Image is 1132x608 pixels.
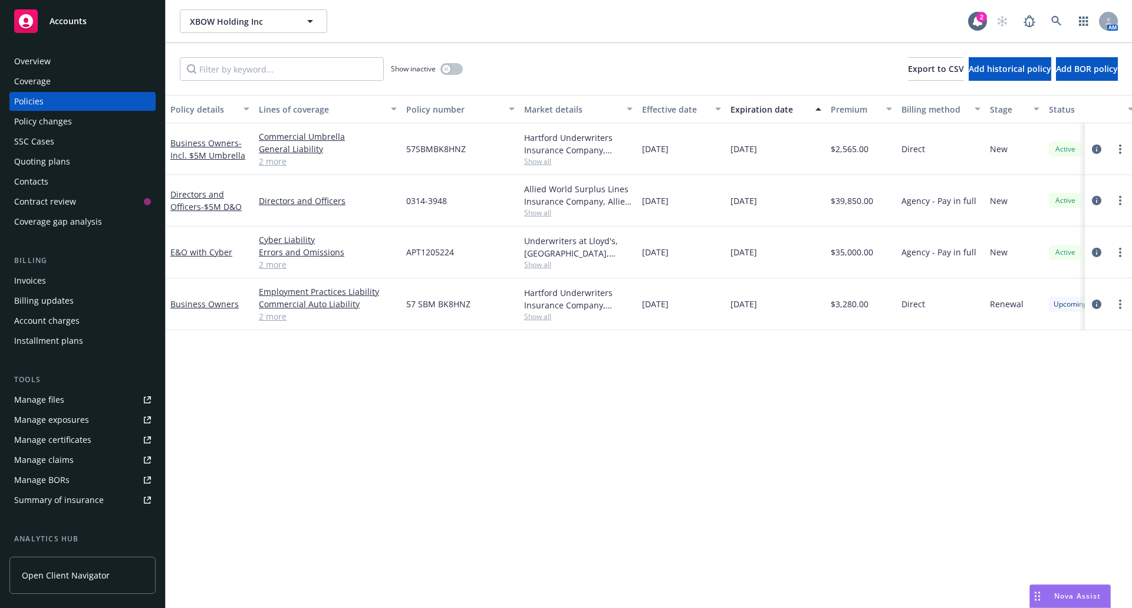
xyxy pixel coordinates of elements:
div: Hartford Underwriters Insurance Company, Hartford Insurance Group [524,287,633,311]
div: Stage [990,103,1026,116]
span: - Incl. $5M Umbrella [170,137,245,161]
span: Active [1054,247,1077,258]
span: [DATE] [730,246,757,258]
div: Allied World Surplus Lines Insurance Company, Allied World Assurance Company (AWAC), Socius Insur... [524,183,633,208]
a: Coverage [9,72,156,91]
div: Contacts [14,172,48,191]
a: Errors and Omissions [259,246,397,258]
div: Account charges [14,311,80,330]
a: Search [1045,9,1068,33]
a: Policy changes [9,112,156,131]
span: Accounts [50,17,87,26]
div: SSC Cases [14,132,54,151]
div: Policy number [406,103,502,116]
button: XBOW Holding Inc [180,9,327,33]
a: Start snowing [990,9,1014,33]
input: Filter by keyword... [180,57,384,81]
span: [DATE] [730,195,757,207]
span: New [990,246,1008,258]
button: Premium [826,95,897,123]
div: Billing updates [14,291,74,310]
a: Installment plans [9,331,156,350]
a: Policies [9,92,156,111]
div: Contract review [14,192,76,211]
a: Accounts [9,5,156,38]
div: Billing [9,255,156,267]
a: Manage certificates [9,430,156,449]
div: Market details [524,103,620,116]
span: [DATE] [730,298,757,310]
span: Nova Assist [1054,591,1101,601]
a: Manage claims [9,451,156,469]
a: SSC Cases [9,132,156,151]
a: Manage exposures [9,410,156,429]
a: Coverage gap analysis [9,212,156,231]
button: Effective date [637,95,726,123]
span: [DATE] [642,195,669,207]
div: Manage certificates [14,430,91,449]
a: Commercial Umbrella [259,130,397,143]
button: Export to CSV [908,57,964,81]
a: Overview [9,52,156,71]
button: Policy number [402,95,519,123]
div: Status [1049,103,1121,116]
span: Active [1054,144,1077,155]
span: Upcoming [1054,299,1087,310]
span: XBOW Holding Inc [190,15,292,28]
div: Coverage gap analysis [14,212,102,231]
a: Summary of insurance [9,491,156,510]
span: Add BOR policy [1056,63,1118,74]
a: more [1113,193,1127,208]
div: Invoices [14,271,46,290]
span: Show inactive [391,64,436,74]
a: more [1113,142,1127,156]
span: Add historical policy [969,63,1051,74]
span: Show all [524,156,633,166]
span: $35,000.00 [831,246,873,258]
a: Manage files [9,390,156,409]
span: [DATE] [642,298,669,310]
a: Billing updates [9,291,156,310]
span: $3,280.00 [831,298,868,310]
span: Show all [524,259,633,270]
a: Business Owners [170,298,239,310]
span: New [990,143,1008,155]
span: [DATE] [642,143,669,155]
button: Billing method [897,95,985,123]
button: Stage [985,95,1044,123]
a: Switch app [1072,9,1095,33]
div: Premium [831,103,879,116]
div: Overview [14,52,51,71]
span: [DATE] [730,143,757,155]
span: 57SBMBK8HNZ [406,143,466,155]
div: Manage exposures [14,410,89,429]
span: Agency - Pay in full [901,246,976,258]
div: Expiration date [730,103,808,116]
span: $2,565.00 [831,143,868,155]
span: - $5M D&O [201,201,242,212]
span: Open Client Navigator [22,569,110,581]
span: 57 SBM BK8HNZ [406,298,470,310]
div: Installment plans [14,331,83,350]
a: circleInformation [1090,193,1104,208]
div: Effective date [642,103,708,116]
button: Market details [519,95,637,123]
a: Commercial Auto Liability [259,298,397,310]
a: Cyber Liability [259,234,397,246]
button: Expiration date [726,95,826,123]
a: Manage BORs [9,471,156,489]
div: Manage claims [14,451,74,469]
a: 2 more [259,155,397,167]
a: circleInformation [1090,297,1104,311]
a: Business Owners [170,137,245,161]
div: Manage BORs [14,471,70,489]
a: Directors and Officers [170,189,242,212]
button: Policy details [166,95,254,123]
a: Directors and Officers [259,195,397,207]
div: Policy details [170,103,236,116]
a: more [1113,245,1127,259]
div: Policy changes [14,112,72,131]
button: Nova Assist [1029,584,1111,608]
span: Renewal [990,298,1024,310]
div: Coverage [14,72,51,91]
